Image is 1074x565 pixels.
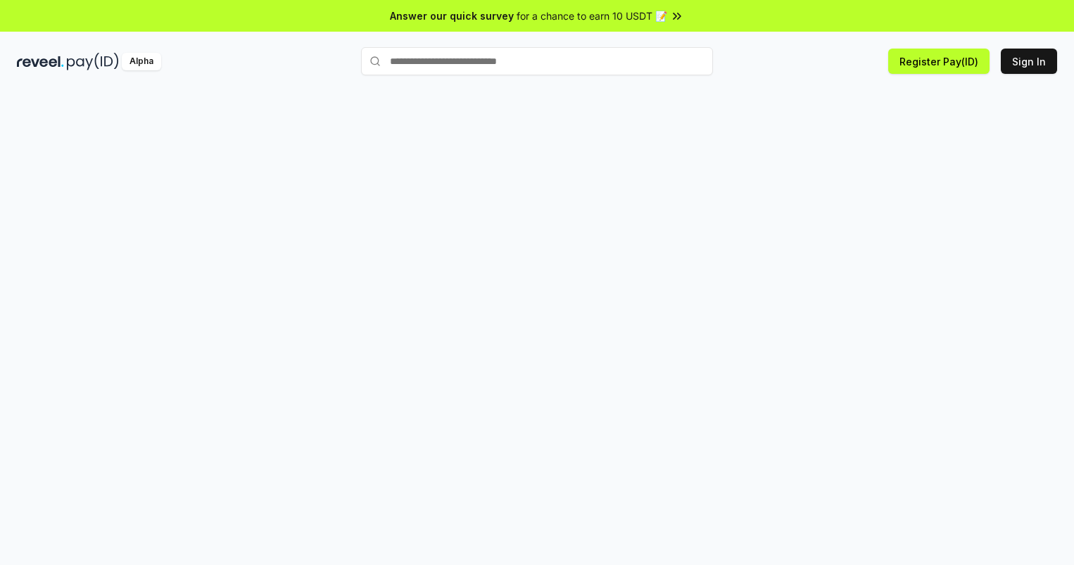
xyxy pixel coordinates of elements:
[888,49,990,74] button: Register Pay(ID)
[390,8,514,23] span: Answer our quick survey
[122,53,161,70] div: Alpha
[67,53,119,70] img: pay_id
[517,8,667,23] span: for a chance to earn 10 USDT 📝
[17,53,64,70] img: reveel_dark
[1001,49,1057,74] button: Sign In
